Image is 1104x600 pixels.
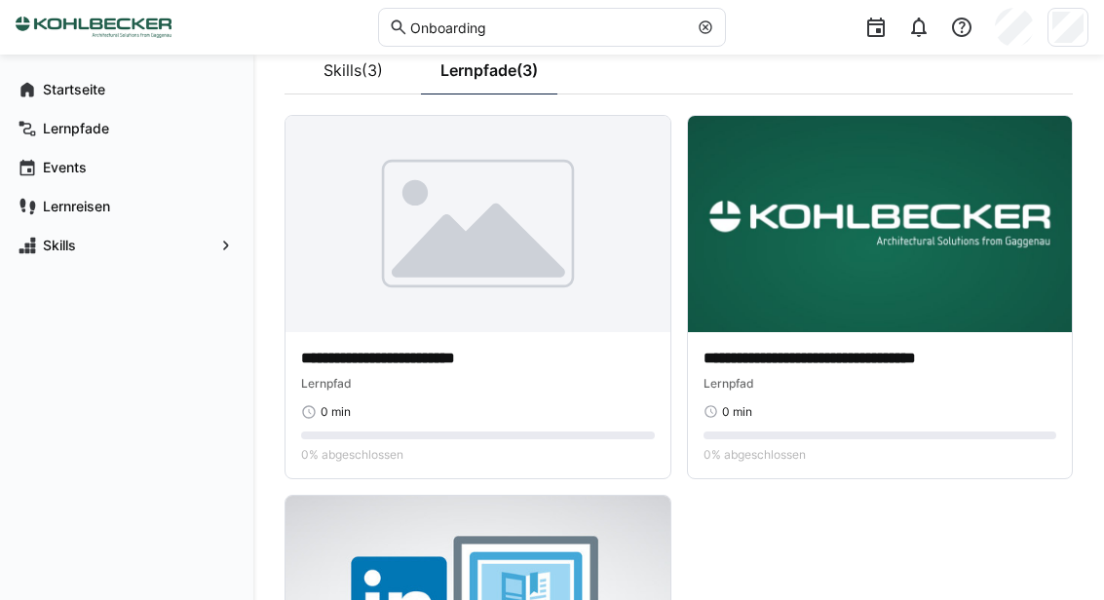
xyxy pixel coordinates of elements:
[688,116,1073,332] img: image
[321,404,351,420] span: 0 min
[516,62,538,78] span: (3)
[722,404,752,420] span: 0 min
[285,46,421,94] a: Skills(3)
[421,46,557,94] a: Lernpfade(3)
[704,447,806,463] span: 0% abgeschlossen
[286,116,670,332] img: image
[301,447,403,463] span: 0% abgeschlossen
[362,62,383,78] span: (3)
[704,376,754,391] span: Lernpfad
[301,376,352,391] span: Lernpfad
[408,19,689,36] input: Skills und Lernpfade durchsuchen…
